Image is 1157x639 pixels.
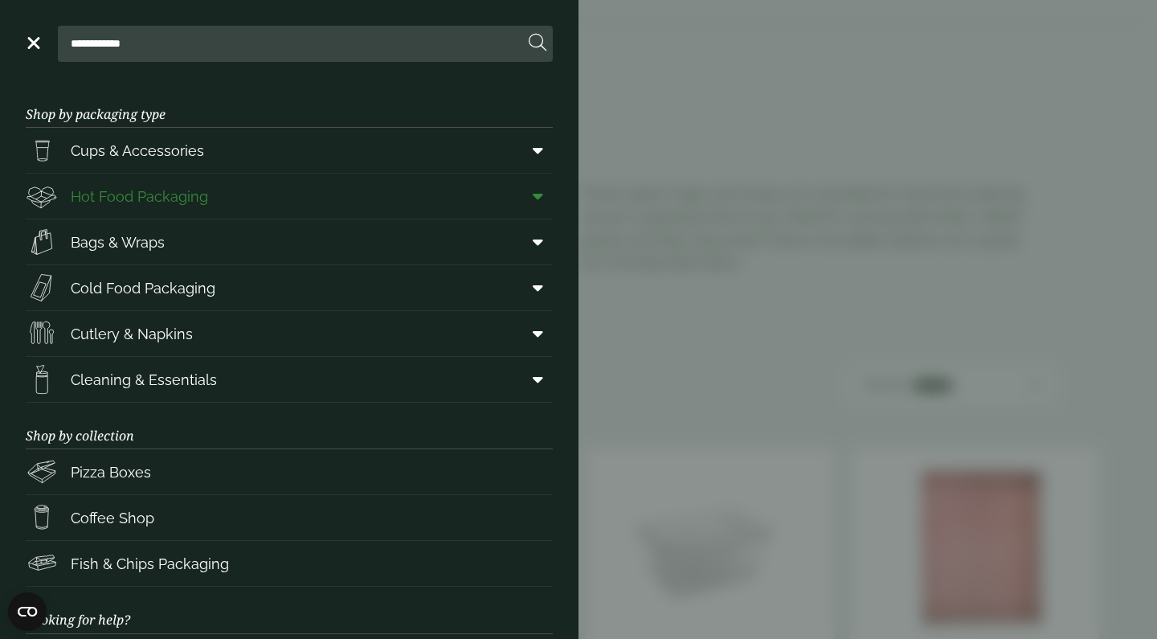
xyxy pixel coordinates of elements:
[71,140,204,162] span: Cups & Accessories
[71,323,193,345] span: Cutlery & Napkins
[26,272,58,304] img: Sandwich_box.svg
[71,369,217,391] span: Cleaning & Essentials
[8,592,47,631] button: Open CMP widget
[26,311,553,356] a: Cutlery & Napkins
[71,507,154,529] span: Coffee Shop
[26,180,58,212] img: Deli_box.svg
[26,495,553,540] a: Coffee Shop
[26,219,553,264] a: Bags & Wraps
[71,186,208,207] span: Hot Food Packaging
[26,541,553,586] a: Fish & Chips Packaging
[26,134,58,166] img: PintNhalf_cup.svg
[26,357,553,402] a: Cleaning & Essentials
[71,231,165,253] span: Bags & Wraps
[26,449,553,494] a: Pizza Boxes
[26,502,58,534] img: HotDrink_paperCup.svg
[26,456,58,488] img: Pizza_boxes.svg
[26,174,553,219] a: Hot Food Packaging
[26,128,553,173] a: Cups & Accessories
[26,363,58,395] img: open-wipe.svg
[71,553,229,575] span: Fish & Chips Packaging
[26,547,58,580] img: FishNchip_box.svg
[71,461,151,483] span: Pizza Boxes
[26,587,553,633] h3: Looking for help?
[26,226,58,258] img: Paper_carriers.svg
[71,277,215,299] span: Cold Food Packaging
[26,265,553,310] a: Cold Food Packaging
[26,317,58,350] img: Cutlery.svg
[26,403,553,449] h3: Shop by collection
[26,81,553,128] h3: Shop by packaging type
